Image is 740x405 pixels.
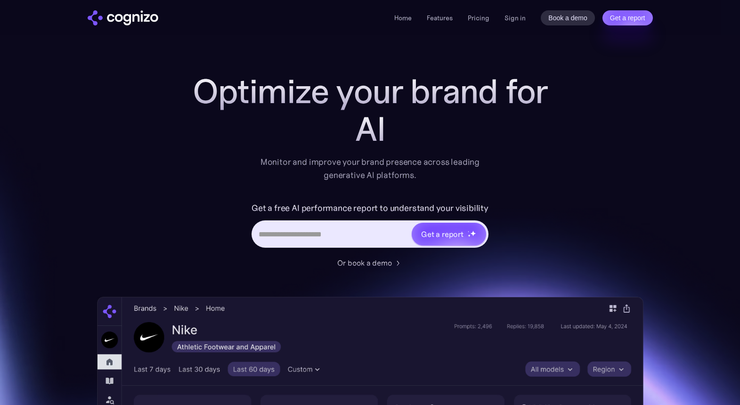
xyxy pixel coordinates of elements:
[252,201,488,216] label: Get a free AI performance report to understand your visibility
[504,12,526,24] a: Sign in
[254,155,486,182] div: Monitor and improve your brand presence across leading generative AI platforms.
[541,10,595,25] a: Book a demo
[182,73,559,110] h1: Optimize your brand for
[88,10,158,25] img: cognizo logo
[468,231,469,232] img: star
[337,257,392,268] div: Or book a demo
[602,10,653,25] a: Get a report
[182,110,559,148] div: AI
[337,257,403,268] a: Or book a demo
[252,201,488,252] form: Hero URL Input Form
[421,228,464,240] div: Get a report
[88,10,158,25] a: home
[427,14,453,22] a: Features
[468,14,489,22] a: Pricing
[394,14,412,22] a: Home
[411,222,487,246] a: Get a reportstarstarstar
[468,234,471,237] img: star
[470,230,476,236] img: star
